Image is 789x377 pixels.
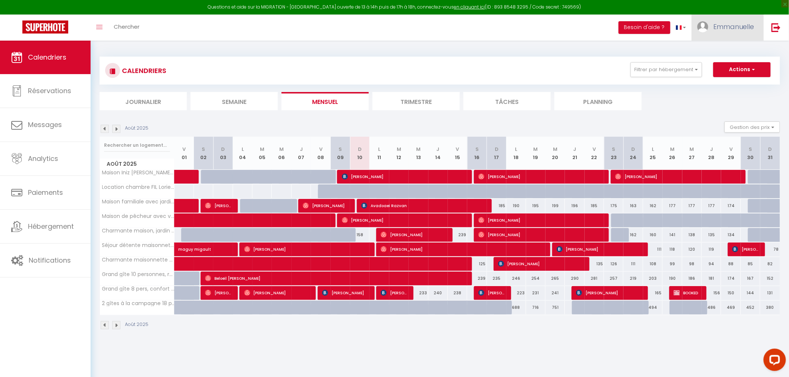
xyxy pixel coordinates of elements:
div: 144 [741,286,760,300]
span: Emmanuelle [713,22,754,31]
span: Réservations [28,86,71,95]
th: 29 [721,137,741,170]
span: [PERSON_NAME] [205,199,231,213]
div: 167 [741,272,760,285]
th: 09 [331,137,350,170]
th: 02 [194,137,213,170]
button: Besoin d'aide ? [619,21,670,34]
div: 85 [741,257,760,271]
div: 125 [467,257,487,271]
abbr: V [319,146,323,153]
div: 223 [506,286,526,300]
span: [PERSON_NAME] [478,286,504,300]
div: 716 [526,301,546,314]
div: 235 [487,272,506,285]
span: [PERSON_NAME] [498,257,582,271]
div: 131 [760,286,780,300]
span: [PERSON_NAME] [557,242,641,256]
div: 186 [682,272,702,285]
th: 24 [623,137,643,170]
li: Trimestre [373,92,460,110]
abbr: D [768,146,772,153]
div: 174 [721,199,741,213]
abbr: D [632,146,635,153]
abbr: D [358,146,362,153]
span: Paiements [28,188,63,197]
div: 196 [565,199,584,213]
abbr: M [280,146,284,153]
abbr: L [242,146,244,153]
li: Tâches [463,92,551,110]
div: 265 [546,272,565,285]
div: 135 [585,257,604,271]
th: 05 [252,137,272,170]
span: [PERSON_NAME] [732,242,758,256]
h3: CALENDRIERS [120,62,166,79]
div: 174 [721,272,741,285]
th: 03 [213,137,233,170]
th: 25 [643,137,663,170]
abbr: M [553,146,557,153]
li: Journalier [100,92,187,110]
div: 199 [546,199,565,213]
span: [PERSON_NAME] [615,170,738,184]
span: [PERSON_NAME] [576,286,641,300]
span: Hébergement [28,222,74,231]
abbr: M [416,146,421,153]
div: 688 [506,301,526,314]
th: 16 [467,137,487,170]
div: 233 [409,286,428,300]
abbr: J [300,146,303,153]
abbr: J [573,146,576,153]
abbr: S [475,146,479,153]
th: 28 [702,137,721,170]
th: 31 [760,137,780,170]
div: 177 [663,199,682,213]
a: ... Emmanuelle [692,15,764,41]
span: [PERSON_NAME] [342,213,465,227]
div: 177 [702,199,721,213]
div: 452 [741,301,760,314]
span: [PERSON_NAME] [205,286,231,300]
div: 203 [643,272,663,285]
span: Avadoaei Razvan [361,199,484,213]
div: 126 [604,257,623,271]
span: Messages [28,120,62,129]
th: 06 [272,137,291,170]
button: Actions [713,62,771,77]
span: Grand gîte 8 pers, confort & calme, proche plages [101,286,176,292]
div: 181 [702,272,721,285]
img: Super Booking [22,20,68,34]
div: 486 [702,301,721,314]
div: 134 [721,228,741,242]
div: 98 [682,257,702,271]
abbr: J [710,146,713,153]
th: 19 [526,137,546,170]
div: 246 [506,272,526,285]
div: 240 [428,286,448,300]
th: 26 [663,137,682,170]
div: 158 [350,228,370,242]
span: [PERSON_NAME] [478,170,601,184]
span: Séjour détente maisonnette village vacances [GEOGRAPHIC_DATA] [101,243,176,248]
div: 185 [487,199,506,213]
abbr: M [670,146,675,153]
span: Charmante maison, jardin en plein cœur de [GEOGRAPHIC_DATA] [101,228,176,234]
li: Semaine [191,92,278,110]
span: Août 2025 [100,159,174,170]
div: 160 [643,228,663,242]
abbr: L [652,146,654,153]
a: maguy migault [175,243,194,257]
span: [PERSON_NAME] [478,228,601,242]
span: Charmante maisonnette cosy à [GEOGRAPHIC_DATA] Ria d’Étel [101,257,176,263]
div: 88 [721,257,741,271]
div: 254 [526,272,546,285]
div: 469 [721,301,741,314]
p: Août 2025 [125,125,148,132]
span: BOOKED [674,286,700,300]
div: 135 [702,228,721,242]
th: 08 [311,137,330,170]
div: 138 [682,228,702,242]
span: maguy migault [178,238,230,253]
th: 21 [565,137,584,170]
